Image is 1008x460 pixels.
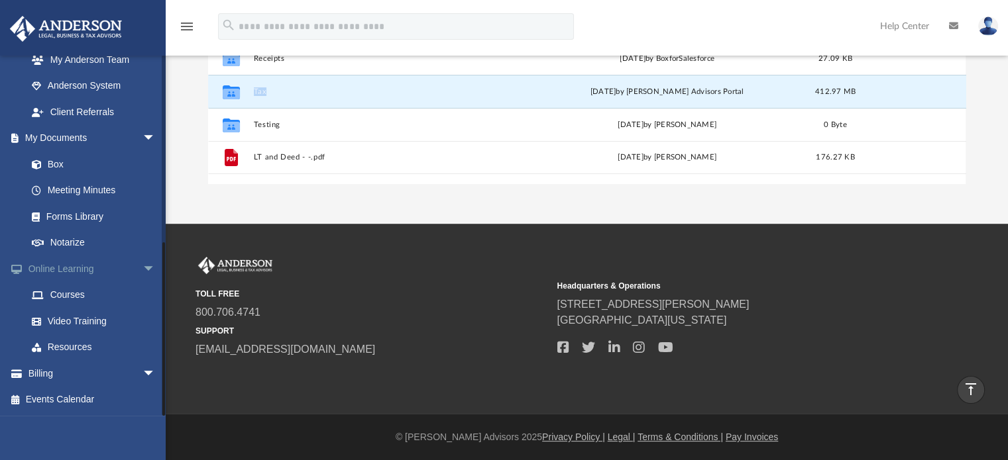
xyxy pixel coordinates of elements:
button: Tax [253,87,525,96]
span: 0 Byte [824,121,847,128]
a: Online Learningarrow_drop_down [9,255,176,282]
a: Legal | [608,432,636,442]
a: Billingarrow_drop_down [9,360,176,387]
div: [DATE] by BoxforSalesforce [531,53,803,65]
a: [STREET_ADDRESS][PERSON_NAME] [557,299,749,310]
span: 27.09 KB [818,55,852,62]
a: Events Calendar [9,387,176,413]
a: Resources [19,334,176,361]
i: search [221,18,236,32]
span: arrow_drop_down [142,125,169,152]
button: Testing [253,120,525,129]
span: 176.27 KB [816,154,854,161]
a: menu [179,25,195,34]
div: © [PERSON_NAME] Advisors 2025 [166,430,1008,444]
a: [EMAIL_ADDRESS][DOMAIN_NAME] [196,344,375,355]
a: Privacy Policy | [542,432,605,442]
div: [DATE] by [PERSON_NAME] [531,152,803,164]
a: My Documentsarrow_drop_down [9,125,169,152]
a: Meeting Minutes [19,177,169,204]
a: Terms & Conditions | [638,432,723,442]
span: arrow_drop_down [142,255,169,283]
img: User Pic [978,17,998,36]
a: Pay Invoices [726,432,778,442]
img: Anderson Advisors Platinum Portal [196,257,275,274]
a: [GEOGRAPHIC_DATA][US_STATE] [557,314,726,326]
small: SUPPORT [196,325,547,337]
button: LT and Deed - -.pdf [253,154,525,162]
a: Video Training [19,308,169,334]
a: vertical_align_top [957,376,985,404]
small: TOLL FREE [196,288,547,300]
img: Anderson Advisors Platinum Portal [6,16,126,42]
a: My Anderson Team [19,46,162,73]
small: Headquarters & Operations [557,280,909,292]
div: [DATE] by [PERSON_NAME] Advisors Portal [531,86,803,98]
div: [DATE] by [PERSON_NAME] [531,119,803,131]
i: vertical_align_top [963,381,979,397]
a: Notarize [19,230,169,256]
button: Receipts [253,54,525,63]
a: Courses [19,282,176,308]
span: 412.97 MB [814,88,855,95]
a: Client Referrals [19,99,169,125]
i: menu [179,19,195,34]
span: arrow_drop_down [142,360,169,387]
a: Forms Library [19,203,162,230]
a: Box [19,151,162,177]
a: Anderson System [19,73,169,99]
a: 800.706.4741 [196,306,260,318]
